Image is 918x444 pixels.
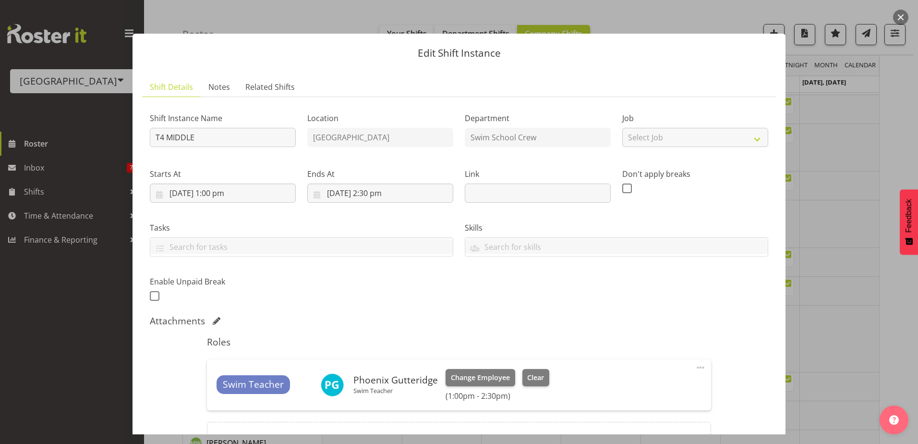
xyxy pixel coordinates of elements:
input: Search for tasks [150,239,453,254]
label: Enable Unpaid Break [150,276,296,287]
p: Swim Teacher [353,387,438,395]
span: Swim Teacher [223,378,284,392]
input: Click to select... [307,184,453,203]
label: Ends At [307,168,453,180]
button: Feedback - Show survey [900,189,918,255]
span: Related Shifts [245,81,295,93]
span: Shift Details [150,81,193,93]
button: Change Employee [446,369,515,386]
span: Feedback [905,199,913,233]
label: Link [465,168,611,180]
label: Tasks [150,222,453,234]
span: Clear [527,372,544,383]
input: Search for skills [465,239,768,254]
input: Click to select... [150,184,296,203]
label: Job [622,112,768,124]
button: Clear [522,369,550,386]
label: Starts At [150,168,296,180]
h6: Phoenix Gutteridge [353,375,438,385]
label: Location [307,112,453,124]
label: Shift Instance Name [150,112,296,124]
span: Change Employee [451,372,510,383]
label: Don't apply breaks [622,168,768,180]
label: Department [465,112,611,124]
img: help-xxl-2.png [889,415,899,425]
h5: Attachments [150,315,205,327]
p: Edit Shift Instance [142,48,776,58]
h5: Roles [207,336,711,348]
input: Shift Instance Name [150,128,296,147]
h6: (1:00pm - 2:30pm) [446,391,549,401]
label: Skills [465,222,768,234]
span: Notes [208,81,230,93]
img: phoenix-gutteridge10910.jpg [321,373,344,396]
